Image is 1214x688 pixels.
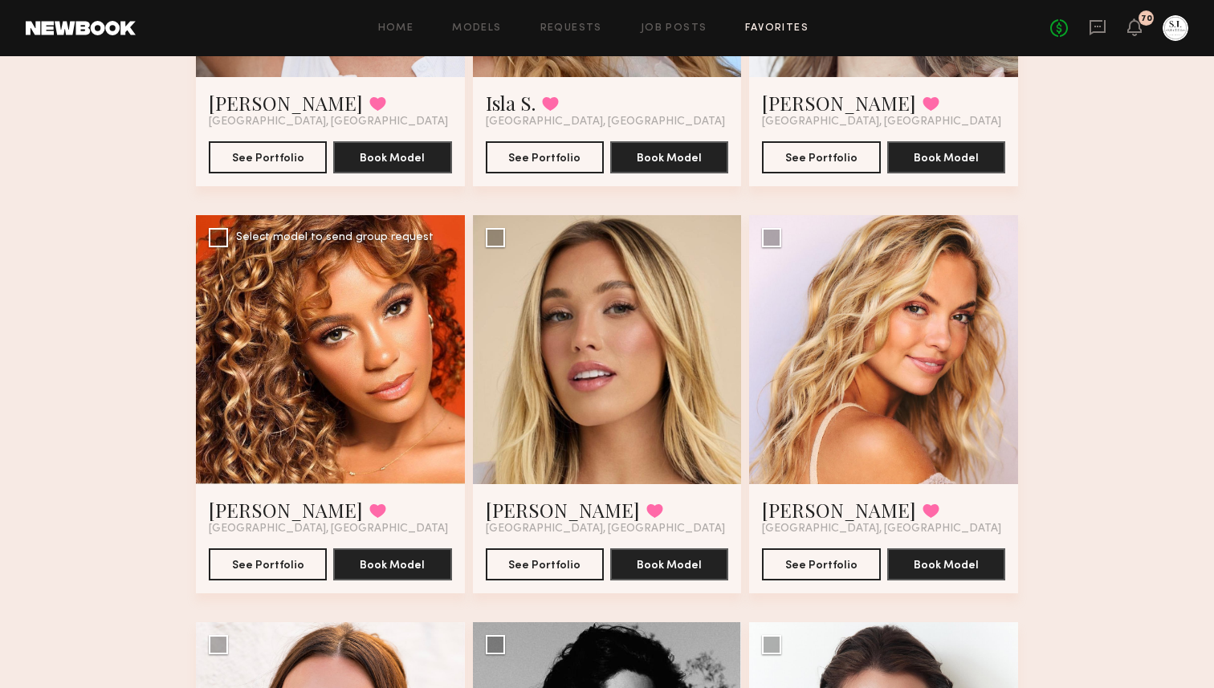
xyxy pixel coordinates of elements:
[762,116,1001,128] span: [GEOGRAPHIC_DATA], [GEOGRAPHIC_DATA]
[333,141,451,173] button: Book Model
[610,548,728,580] button: Book Model
[762,548,880,580] button: See Portfolio
[1141,14,1152,23] div: 70
[641,23,707,34] a: Job Posts
[887,141,1005,173] button: Book Model
[887,557,1005,571] a: Book Model
[209,548,327,580] button: See Portfolio
[209,90,363,116] a: [PERSON_NAME]
[486,523,725,535] span: [GEOGRAPHIC_DATA], [GEOGRAPHIC_DATA]
[486,141,604,173] button: See Portfolio
[236,232,434,243] div: Select model to send group request
[486,497,640,523] a: [PERSON_NAME]
[887,150,1005,164] a: Book Model
[762,497,916,523] a: [PERSON_NAME]
[209,141,327,173] button: See Portfolio
[378,23,414,34] a: Home
[333,557,451,571] a: Book Model
[486,548,604,580] button: See Portfolio
[333,548,451,580] button: Book Model
[540,23,602,34] a: Requests
[333,150,451,164] a: Book Model
[762,90,916,116] a: [PERSON_NAME]
[486,90,536,116] a: Isla S.
[762,523,1001,535] span: [GEOGRAPHIC_DATA], [GEOGRAPHIC_DATA]
[452,23,501,34] a: Models
[887,548,1005,580] button: Book Model
[745,23,809,34] a: Favorites
[762,141,880,173] button: See Portfolio
[610,557,728,571] a: Book Model
[209,523,448,535] span: [GEOGRAPHIC_DATA], [GEOGRAPHIC_DATA]
[610,150,728,164] a: Book Model
[610,141,728,173] button: Book Model
[486,116,725,128] span: [GEOGRAPHIC_DATA], [GEOGRAPHIC_DATA]
[209,116,448,128] span: [GEOGRAPHIC_DATA], [GEOGRAPHIC_DATA]
[209,497,363,523] a: [PERSON_NAME]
